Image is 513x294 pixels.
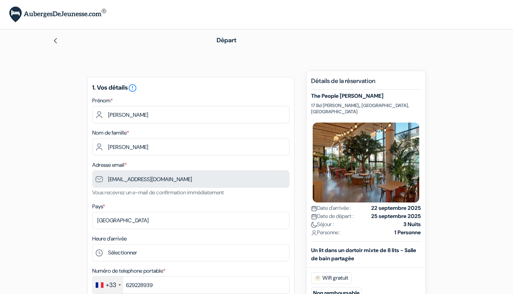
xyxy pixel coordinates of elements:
b: Un lit dans un dortoir mixte de 8 lits - Salle de bain partagée [311,247,416,262]
small: Vous recevrez un e-mail de confirmation immédiatement [92,189,224,196]
div: France: +33 [93,277,123,293]
span: Date de départ : [311,212,354,220]
h5: The People [PERSON_NAME] [311,93,421,99]
strong: 22 septembre 2025 [371,204,421,212]
img: calendar.svg [311,206,317,211]
label: Nom de famille [92,129,129,137]
label: Adresse email [92,161,127,169]
span: Wifi gratuit [311,272,352,284]
span: Date d'arrivée : [311,204,351,212]
img: left_arrow.svg [52,38,59,44]
label: Numéro de telephone portable [92,267,165,275]
span: Départ [217,36,236,44]
h5: Détails de la réservation [311,77,421,90]
img: AubergesDeJeunesse.com [9,7,106,22]
strong: 25 septembre 2025 [371,212,421,220]
h5: 1. Vos détails [92,83,289,93]
p: 17 Bd [PERSON_NAME],, [GEOGRAPHIC_DATA], [GEOGRAPHIC_DATA] [311,102,421,115]
span: Séjour : [311,220,334,228]
label: Prénom [92,97,113,105]
img: calendar.svg [311,214,317,220]
label: Pays [92,202,105,211]
label: Heure d'arrivée [92,235,127,243]
img: user_icon.svg [311,230,317,236]
img: free_wifi.svg [315,275,321,281]
div: +33 [106,280,116,290]
strong: 1 Personne [394,228,421,237]
a: error_outline [128,83,137,92]
span: Personne : [311,228,341,237]
input: Entrez votre prénom [92,106,289,123]
strong: 3 Nuits [403,220,421,228]
input: Entrer adresse e-mail [92,170,289,188]
i: error_outline [128,83,137,93]
img: moon.svg [311,222,317,228]
input: Entrer le nom de famille [92,138,289,156]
